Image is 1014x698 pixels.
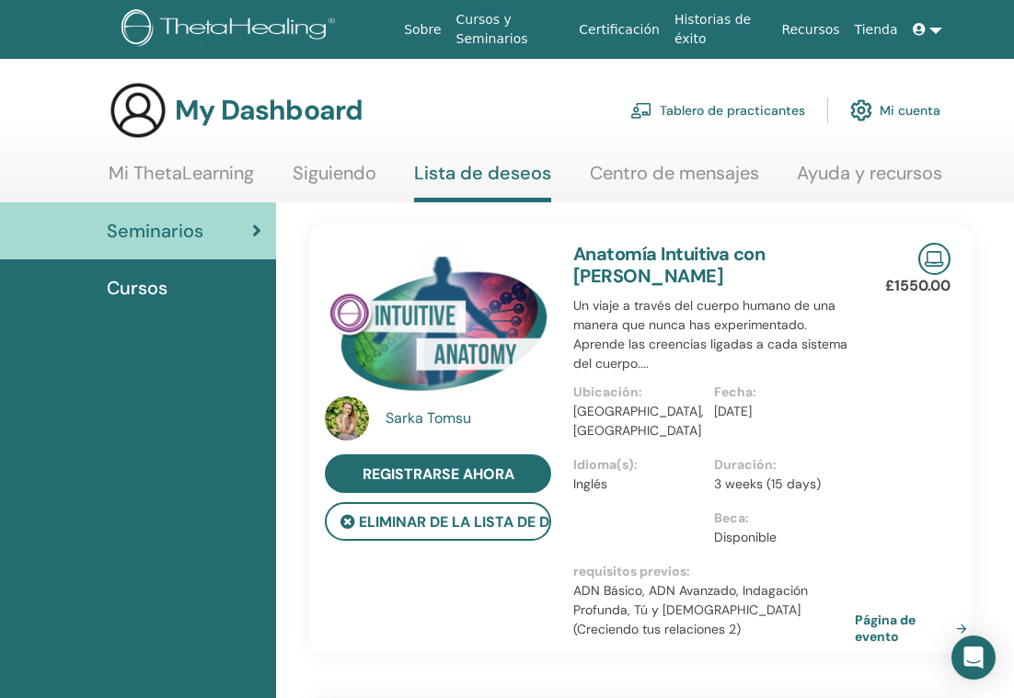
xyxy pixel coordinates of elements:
[107,274,167,302] span: Cursos
[107,217,203,245] span: Seminarios
[363,464,514,484] span: registrarse ahora
[573,242,765,288] a: Anatomía Intuitiva con [PERSON_NAME]
[573,455,703,475] p: Idioma(s) :
[667,3,774,56] a: Historias de éxito
[414,162,551,202] a: Lista de deseos
[885,275,951,297] p: £1550.00
[590,162,759,198] a: Centro de mensajes
[630,90,805,131] a: Tablero de practicantes
[109,81,167,140] img: generic-user-icon.jpg
[573,296,855,373] p: Un viaje a través del cuerpo humano de una manera que nunca has experimentado. Aprende las creenc...
[386,407,556,429] a: Sarka Tomsu
[573,402,703,441] p: [GEOGRAPHIC_DATA], [GEOGRAPHIC_DATA]
[121,9,341,51] img: logo.png
[325,396,369,441] img: default.jpg
[293,162,376,198] a: Siguiendo
[714,383,844,402] p: Fecha :
[630,102,652,119] img: chalkboard-teacher.svg
[714,475,844,494] p: 3 weeks (15 days)
[855,612,974,645] a: Página de evento
[449,3,572,56] a: Cursos y Seminarios
[573,475,703,494] p: Inglés
[571,13,667,47] a: Certificación
[714,402,844,421] p: [DATE]
[573,581,855,639] p: ADN Básico, ADN Avanzado, Indagación Profunda, Tú y [DEMOGRAPHIC_DATA] (Creciendo tus relaciones 2)
[714,455,844,475] p: Duración :
[573,383,703,402] p: Ubicación :
[109,162,254,198] a: Mi ThetaLearning
[850,95,872,126] img: cog.svg
[325,243,551,402] img: Anatomía Intuitiva
[850,90,940,131] a: Mi cuenta
[325,502,551,541] button: Eliminar de la lista de deseos
[573,562,855,581] p: requisitos previos :
[397,13,448,47] a: Sobre
[847,13,905,47] a: Tienda
[175,94,363,127] h3: My Dashboard
[325,454,551,493] a: registrarse ahora
[918,243,951,275] img: Live Online Seminar
[951,635,996,680] div: Open Intercom Messenger
[714,528,844,547] p: Disponible
[774,13,847,47] a: Recursos
[797,162,942,198] a: Ayuda y recursos
[714,509,844,528] p: Beca :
